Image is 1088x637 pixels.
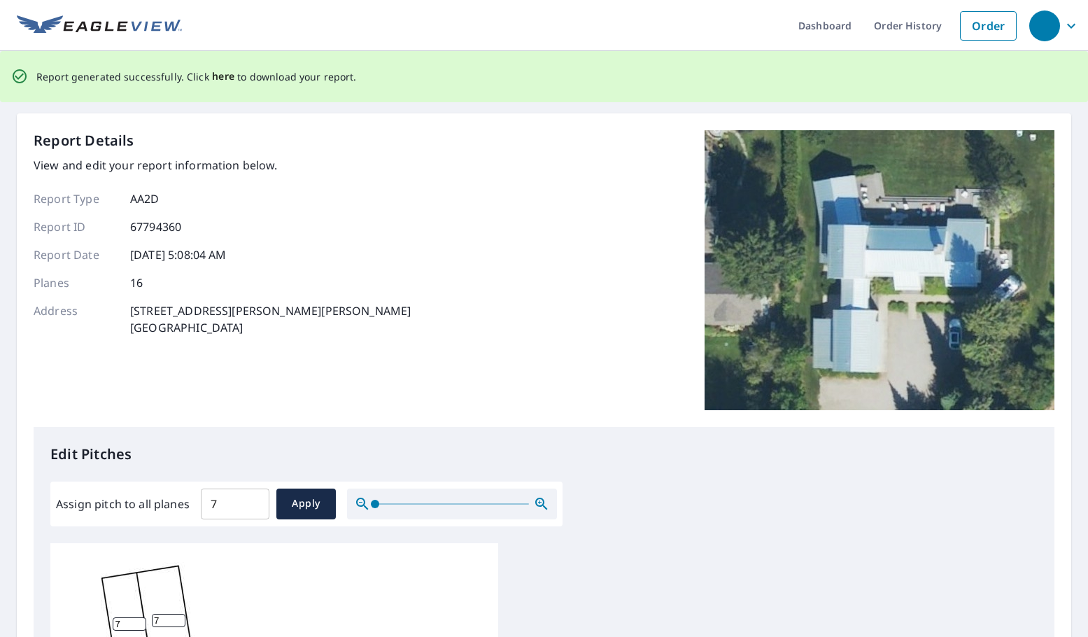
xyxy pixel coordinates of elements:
[34,246,118,263] p: Report Date
[130,302,411,336] p: [STREET_ADDRESS][PERSON_NAME][PERSON_NAME] [GEOGRAPHIC_DATA]
[130,190,160,207] p: AA2D
[960,11,1017,41] a: Order
[212,68,235,85] button: here
[34,218,118,235] p: Report ID
[130,218,181,235] p: 67794360
[705,130,1054,410] img: Top image
[34,302,118,336] p: Address
[50,444,1038,465] p: Edit Pitches
[17,15,182,36] img: EV Logo
[34,157,411,174] p: View and edit your report information below.
[201,484,269,524] input: 00.0
[36,68,357,85] p: Report generated successfully. Click to download your report.
[276,489,336,519] button: Apply
[130,274,143,291] p: 16
[34,274,118,291] p: Planes
[56,496,190,512] label: Assign pitch to all planes
[130,246,227,263] p: [DATE] 5:08:04 AM
[34,130,134,151] p: Report Details
[288,495,325,512] span: Apply
[34,190,118,207] p: Report Type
